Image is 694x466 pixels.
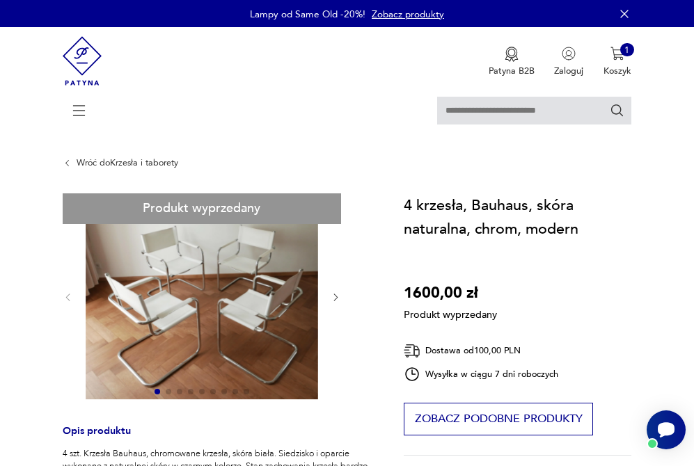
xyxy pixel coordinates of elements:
a: Ikona medaluPatyna B2B [489,47,535,77]
button: 1Koszyk [604,47,631,77]
h3: Opis produktu [63,427,374,448]
button: Szukaj [610,103,625,118]
button: Zobacz podobne produkty [404,403,593,435]
iframe: Smartsupp widget button [647,410,686,449]
p: 1600,00 zł [404,281,497,305]
p: Patyna B2B [489,65,535,77]
p: Lampy od Same Old -20%! [250,8,365,21]
a: Wróć doKrzesła i taborety [77,158,178,168]
img: Ikona dostawy [404,342,420,360]
img: Ikonka użytkownika [562,47,576,61]
p: Koszyk [604,65,631,77]
a: Zobacz produkty [372,8,444,21]
div: 1 [620,43,634,57]
h1: 4 krzesła, Bauhaus, skóra naturalna, chrom, modern [404,193,631,241]
img: Ikona koszyka [610,47,624,61]
img: Patyna - sklep z meblami i dekoracjami vintage [63,27,102,95]
img: Ikona medalu [505,47,519,62]
p: Produkt wyprzedany [404,305,497,322]
button: Zaloguj [554,47,583,77]
button: Patyna B2B [489,47,535,77]
div: Dostawa od 100,00 PLN [404,342,558,360]
div: Wysyłka w ciągu 7 dni roboczych [404,366,558,383]
p: Zaloguj [554,65,583,77]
